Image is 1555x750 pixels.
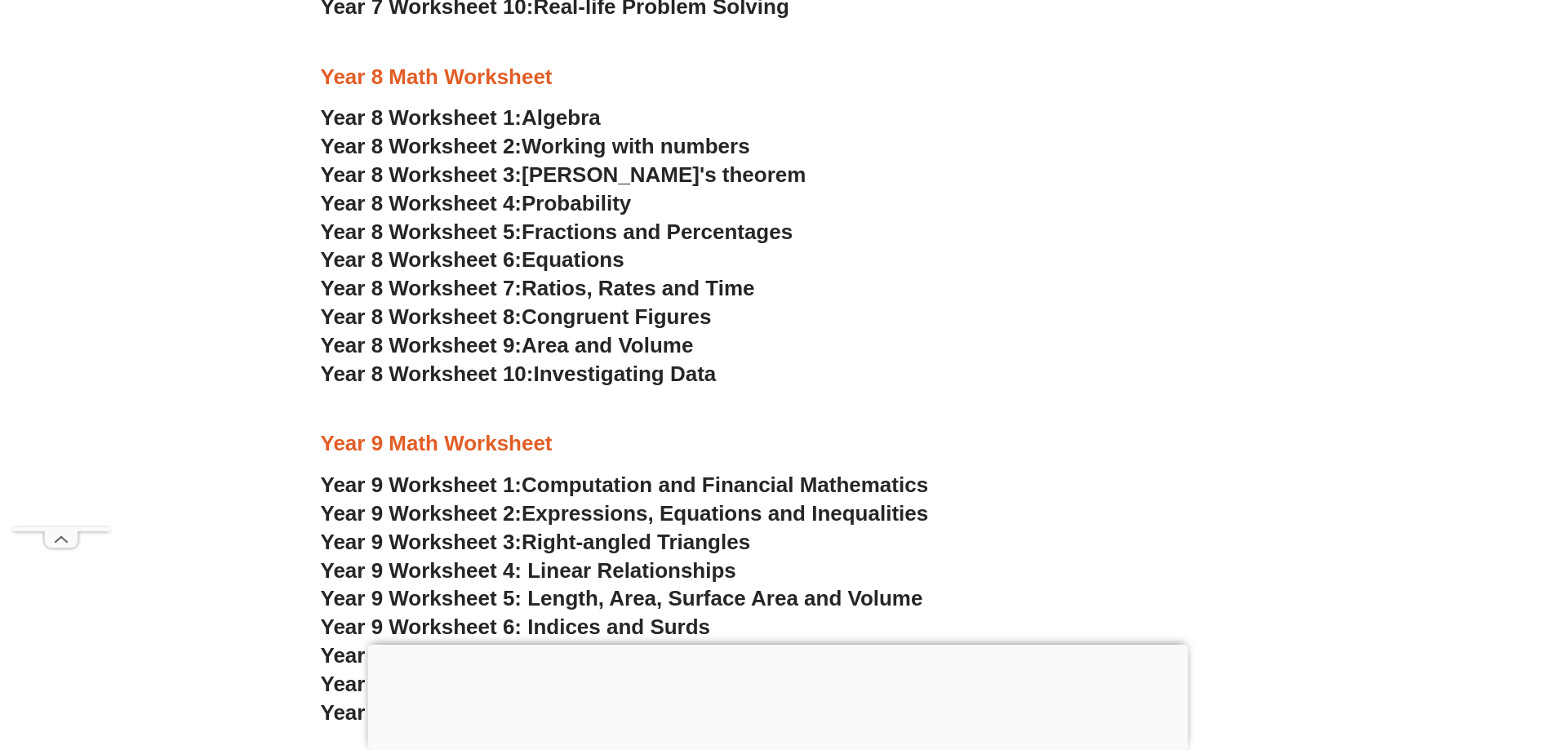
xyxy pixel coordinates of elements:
a: Year 9 Worksheet 4: Linear Relationships [321,558,736,583]
span: Computation and Financial Mathematics [522,473,928,497]
a: Year 8 Worksheet 4:Probability [321,191,632,215]
a: Year 8 Worksheet 9:Area and Volume [321,333,694,357]
span: Algebra [522,105,601,130]
a: Year 8 Worksheet 3:[PERSON_NAME]'s theorem [321,162,806,187]
a: Year 8 Worksheet 2:Working with numbers [321,134,750,158]
h3: Year 8 Math Worksheet [321,64,1235,91]
span: Right-angled Triangles [522,530,750,554]
span: Year 8 Worksheet 10: [321,362,534,386]
span: Year 9 Worksheet 3: [321,530,522,554]
a: Year 9 Worksheet 7: Properties of Geometry [321,643,764,668]
iframe: Advertisement [12,38,110,527]
a: Year 9 Worksheet 3:Right-angled Triangles [321,530,751,554]
a: Year 9 Worksheet 9: Probability and Data Analysis [321,700,825,725]
a: Year 9 Worksheet 6: Indices and Surds [321,615,711,639]
a: Year 9 Worksheet 2:Expressions, Equations and Inequalities [321,501,929,526]
a: Year 9 Worksheet 5: Length, Area, Surface Area and Volume [321,586,923,610]
span: Year 8 Worksheet 8: [321,304,522,329]
span: Probability [522,191,631,215]
iframe: Chat Widget [1283,566,1555,750]
span: Congruent Figures [522,304,711,329]
span: Investigating Data [533,362,716,386]
span: Ratios, Rates and Time [522,276,754,300]
span: Year 9 Worksheet 1: [321,473,522,497]
span: Fractions and Percentages [522,220,793,244]
span: Year 8 Worksheet 9: [321,333,522,357]
a: Year 8 Worksheet 1:Algebra [321,105,601,130]
span: Equations [522,247,624,272]
span: Year 9 Worksheet 2: [321,501,522,526]
span: [PERSON_NAME]'s theorem [522,162,806,187]
span: Working with numbers [522,134,750,158]
a: Year 8 Worksheet 8:Congruent Figures [321,304,712,329]
span: Year 8 Worksheet 6: [321,247,522,272]
span: Year 8 Worksheet 1: [321,105,522,130]
a: Year 8 Worksheet 6:Equations [321,247,624,272]
span: Year 8 Worksheet 3: [321,162,522,187]
a: Year 9 Worksheet 8: Quadratic and Algebraic Fractions [321,672,873,696]
span: Expressions, Equations and Inequalities [522,501,928,526]
a: Year 8 Worksheet 7:Ratios, Rates and Time [321,276,755,300]
a: Year 9 Worksheet 1:Computation and Financial Mathematics [321,473,929,497]
h3: Year 9 Math Worksheet [321,430,1235,458]
iframe: Advertisement [367,645,1188,746]
span: Area and Volume [522,333,693,357]
span: Year 8 Worksheet 7: [321,276,522,300]
a: Year 8 Worksheet 5:Fractions and Percentages [321,220,793,244]
span: Year 8 Worksheet 4: [321,191,522,215]
a: Year 8 Worksheet 10:Investigating Data [321,362,717,386]
span: Year 8 Worksheet 5: [321,220,522,244]
span: Year 8 Worksheet 2: [321,134,522,158]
